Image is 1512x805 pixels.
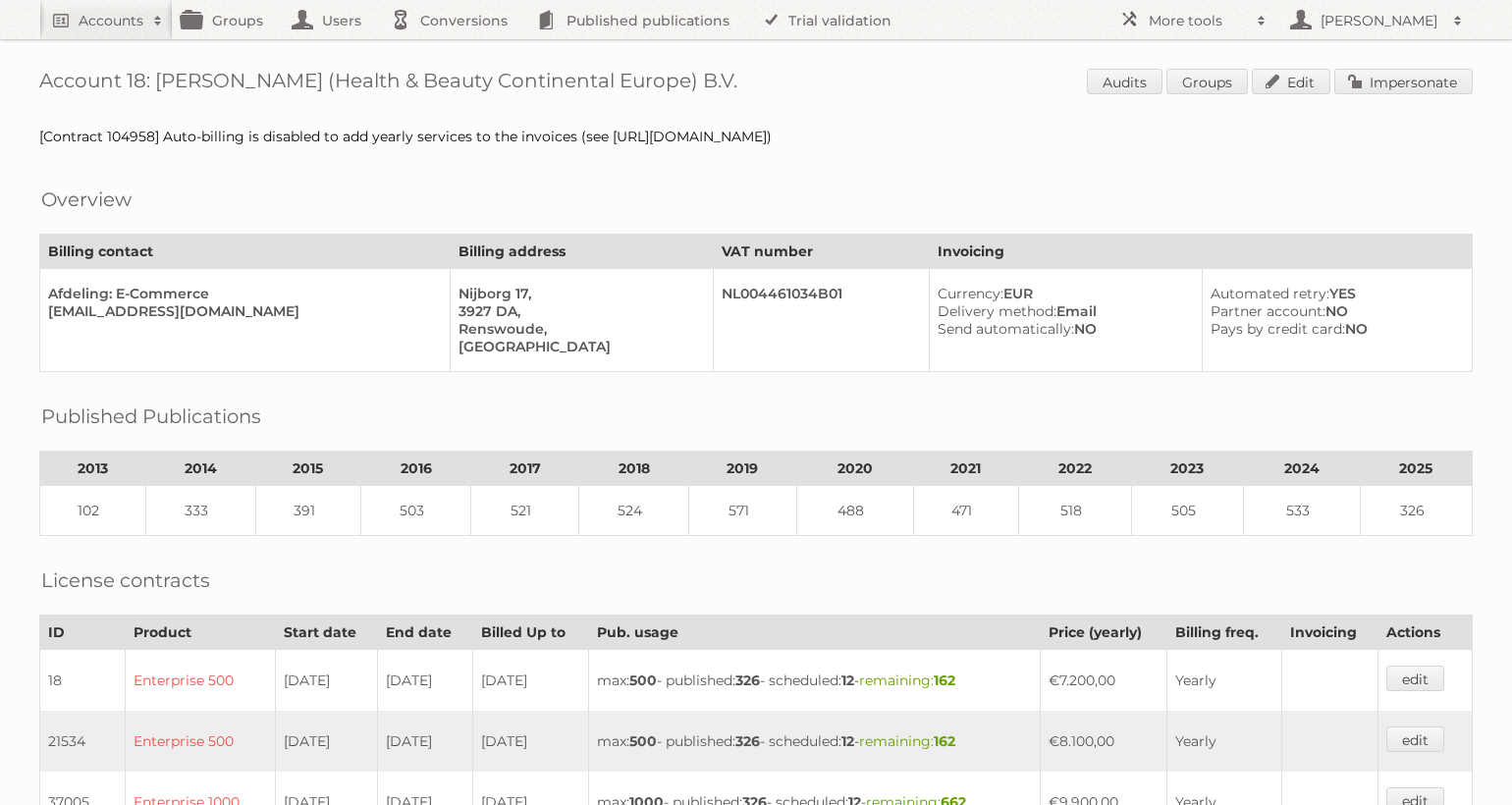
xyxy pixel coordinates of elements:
[275,711,377,772] td: [DATE]
[361,452,471,486] th: 2016
[1243,486,1360,536] td: 533
[934,671,955,689] strong: 162
[126,616,276,650] th: Product
[39,128,1473,145] div: [Contract 104958] Auto-billing is disabled to add yearly services to the invoices (see [URL][DOMA...
[938,285,1186,302] div: EUR
[589,616,1041,650] th: Pub. usage
[145,452,255,486] th: 2014
[589,711,1041,772] td: max: - published: - scheduled: -
[40,650,126,712] td: 18
[629,732,657,750] strong: 500
[1131,452,1243,486] th: 2023
[378,616,472,650] th: End date
[1386,666,1444,691] a: edit
[1166,650,1281,712] td: Yearly
[459,338,697,355] div: [GEOGRAPHIC_DATA]
[841,732,854,750] strong: 12
[589,650,1041,712] td: max: - published: - scheduled: -
[1386,726,1444,752] a: edit
[1166,69,1248,94] a: Groups
[934,732,955,750] strong: 162
[1211,302,1325,320] span: Partner account:
[40,235,451,269] th: Billing contact
[472,616,588,650] th: Billed Up to
[48,302,434,320] div: [EMAIL_ADDRESS][DOMAIN_NAME]
[459,302,697,320] div: 3927 DA,
[1360,486,1472,536] td: 326
[126,650,276,712] td: Enterprise 500
[859,671,955,689] span: remaining:
[713,235,929,269] th: VAT number
[938,285,1003,302] span: Currency:
[629,671,657,689] strong: 500
[472,650,588,712] td: [DATE]
[79,11,143,30] h2: Accounts
[41,402,261,431] h2: Published Publications
[841,671,854,689] strong: 12
[1131,486,1243,536] td: 505
[796,452,913,486] th: 2020
[913,452,1019,486] th: 2021
[1211,285,1456,302] div: YES
[913,486,1019,536] td: 471
[255,486,361,536] td: 391
[1211,320,1456,338] div: NO
[938,302,1186,320] div: Email
[48,285,434,302] div: Afdeling: E-Commerce
[275,616,377,650] th: Start date
[1243,452,1360,486] th: 2024
[1166,616,1281,650] th: Billing freq.
[40,711,126,772] td: 21534
[859,732,955,750] span: remaining:
[1252,69,1330,94] a: Edit
[689,452,797,486] th: 2019
[735,732,760,750] strong: 326
[1149,11,1247,30] h2: More tools
[40,616,126,650] th: ID
[1211,285,1329,302] span: Automated retry:
[1360,452,1472,486] th: 2025
[471,486,579,536] td: 521
[1334,69,1473,94] a: Impersonate
[450,235,713,269] th: Billing address
[1166,711,1281,772] td: Yearly
[40,452,146,486] th: 2013
[938,320,1186,338] div: NO
[378,650,472,712] td: [DATE]
[39,69,1473,98] h1: Account 18: [PERSON_NAME] (Health & Beauty Continental Europe) B.V.
[1087,69,1162,94] a: Audits
[361,486,471,536] td: 503
[145,486,255,536] td: 333
[579,486,689,536] td: 524
[126,711,276,772] td: Enterprise 500
[735,671,760,689] strong: 326
[1377,616,1472,650] th: Actions
[1041,711,1167,772] td: €8.100,00
[1041,650,1167,712] td: €7.200,00
[938,302,1056,320] span: Delivery method:
[1211,302,1456,320] div: NO
[378,711,472,772] td: [DATE]
[275,650,377,712] td: [DATE]
[1281,616,1377,650] th: Invoicing
[1211,320,1345,338] span: Pays by credit card:
[459,285,697,302] div: Nijborg 17,
[929,235,1472,269] th: Invoicing
[1316,11,1443,30] h2: [PERSON_NAME]
[1019,486,1131,536] td: 518
[1041,616,1167,650] th: Price (yearly)
[1019,452,1131,486] th: 2022
[41,565,210,595] h2: License contracts
[41,185,132,214] h2: Overview
[938,320,1074,338] span: Send automatically:
[472,711,588,772] td: [DATE]
[713,269,929,372] td: NL004461034B01
[459,320,697,338] div: Renswoude,
[255,452,361,486] th: 2015
[40,486,146,536] td: 102
[579,452,689,486] th: 2018
[689,486,797,536] td: 571
[471,452,579,486] th: 2017
[796,486,913,536] td: 488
